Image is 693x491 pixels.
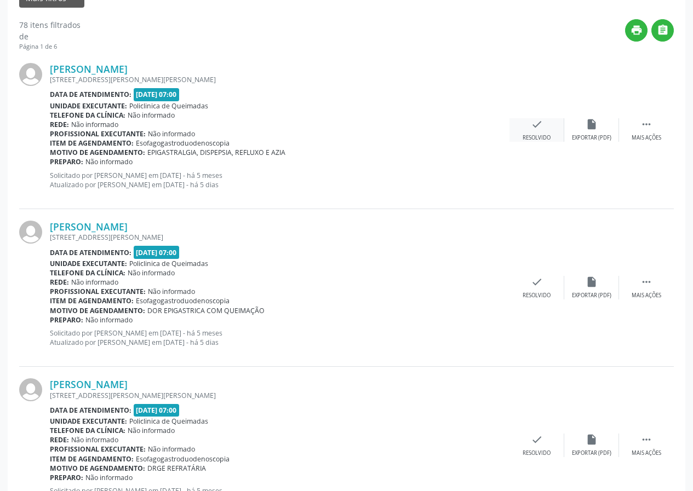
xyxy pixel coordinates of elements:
[50,268,125,278] b: Telefone da clínica:
[50,248,131,257] b: Data de atendimento:
[134,404,180,417] span: [DATE] 07:00
[50,464,145,473] b: Motivo de agendamento:
[50,426,125,435] b: Telefone da clínica:
[148,129,195,138] span: Não informado
[128,268,175,278] span: Não informado
[572,292,611,299] div: Exportar (PDF)
[50,120,69,129] b: Rede:
[50,391,509,400] div: [STREET_ADDRESS][PERSON_NAME][PERSON_NAME]
[85,473,133,482] span: Não informado
[129,259,208,268] span: Policlinica de Queimadas
[19,63,42,86] img: img
[586,434,598,446] i: insert_drive_file
[50,417,127,426] b: Unidade executante:
[651,19,674,42] button: 
[50,287,146,296] b: Profissional executante:
[50,259,127,268] b: Unidade executante:
[19,42,81,51] div: Página 1 de 6
[50,328,509,347] p: Solicitado por [PERSON_NAME] em [DATE] - há 5 meses Atualizado por [PERSON_NAME] em [DATE] - há 5...
[531,118,543,130] i: check
[531,434,543,446] i: check
[50,221,128,233] a: [PERSON_NAME]
[19,221,42,244] img: img
[531,276,543,288] i: check
[136,138,230,148] span: Esofagogastroduodenoscopia
[640,118,652,130] i: 
[523,292,551,299] div: Resolvido
[134,246,180,258] span: [DATE] 07:00
[572,449,611,457] div: Exportar (PDF)
[50,148,145,157] b: Motivo de agendamento:
[50,306,145,315] b: Motivo de agendamento:
[50,129,146,138] b: Profissional executante:
[632,134,661,142] div: Mais ações
[85,157,133,166] span: Não informado
[523,134,551,142] div: Resolvido
[128,111,175,120] span: Não informado
[148,444,195,454] span: Não informado
[523,449,551,457] div: Resolvido
[85,315,133,325] span: Não informado
[128,426,175,435] span: Não informado
[50,473,83,482] b: Preparo:
[50,157,83,166] b: Preparo:
[50,296,134,305] b: Item de agendamento:
[50,278,69,287] b: Rede:
[640,276,652,288] i: 
[50,315,83,325] b: Preparo:
[50,171,509,189] p: Solicitado por [PERSON_NAME] em [DATE] - há 5 meses Atualizado por [PERSON_NAME] em [DATE] - há 5...
[50,406,131,415] b: Data de atendimento:
[50,378,128,390] a: [PERSON_NAME]
[50,444,146,454] b: Profissional executante:
[71,278,118,287] span: Não informado
[631,24,643,36] i: print
[586,276,598,288] i: insert_drive_file
[625,19,648,42] button: print
[50,435,69,444] b: Rede:
[50,111,125,120] b: Telefone da clínica:
[50,63,128,75] a: [PERSON_NAME]
[71,120,118,129] span: Não informado
[632,292,661,299] div: Mais ações
[586,118,598,130] i: insert_drive_file
[19,31,81,42] div: de
[129,417,208,426] span: Policlinica de Queimadas
[19,19,81,31] div: 78 itens filtrados
[136,296,230,305] span: Esofagogastroduodenoscopia
[136,454,230,464] span: Esofagogastroduodenoscopia
[50,75,509,84] div: [STREET_ADDRESS][PERSON_NAME][PERSON_NAME]
[129,101,208,111] span: Policlinica de Queimadas
[50,101,127,111] b: Unidade executante:
[50,454,134,464] b: Item de agendamento:
[50,90,131,99] b: Data de atendimento:
[50,233,509,242] div: [STREET_ADDRESS][PERSON_NAME]
[572,134,611,142] div: Exportar (PDF)
[640,434,652,446] i: 
[147,464,206,473] span: DRGE REFRATÁRIA
[632,449,661,457] div: Mais ações
[50,138,134,148] b: Item de agendamento:
[134,88,180,101] span: [DATE] 07:00
[71,435,118,444] span: Não informado
[147,148,285,157] span: EPIGASTRALGIA, DISPEPSIA, REFLUXO E AZIA
[148,287,195,296] span: Não informado
[19,378,42,401] img: img
[657,24,669,36] i: 
[147,306,265,315] span: DOR EPIGASTRICA COM QUEIMAÇÃO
